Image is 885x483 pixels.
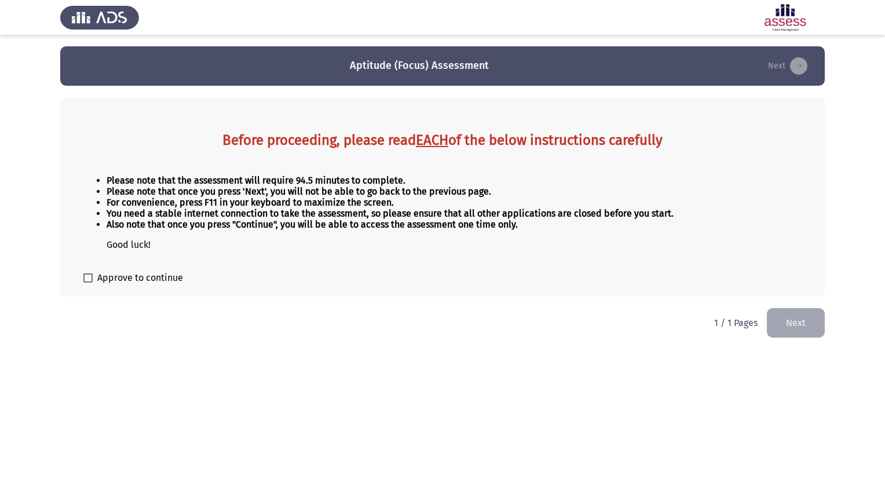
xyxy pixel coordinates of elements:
u: EACH [416,132,448,148]
strong: You need a stable internet connection to take the assessment, so please ensure that all other app... [107,208,674,219]
span: Approve to continue [97,271,183,285]
h3: Aptitude (Focus) Assessment [350,58,489,73]
strong: Please note that once you press 'Next', you will not be able to go back to the previous page. [107,186,491,197]
img: Assessment logo of Focus 4 Module Assessment (IB- A/EN/AR) [746,1,825,34]
p: Good luck! [107,239,802,250]
button: load next page [765,57,811,75]
strong: Also note that once you press "Continue", you will be able to access the assessment one time only. [107,219,518,230]
strong: For convenience, press F11 in your keyboard to maximize the screen. [107,197,394,208]
button: load next page [767,308,825,338]
strong: Before proceeding, please read of the below instructions carefully [222,132,663,148]
p: 1 / 1 Pages [714,317,758,328]
strong: Please note that the assessment will require 94.5 minutes to complete. [107,175,405,186]
img: Assess Talent Management logo [60,1,139,34]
